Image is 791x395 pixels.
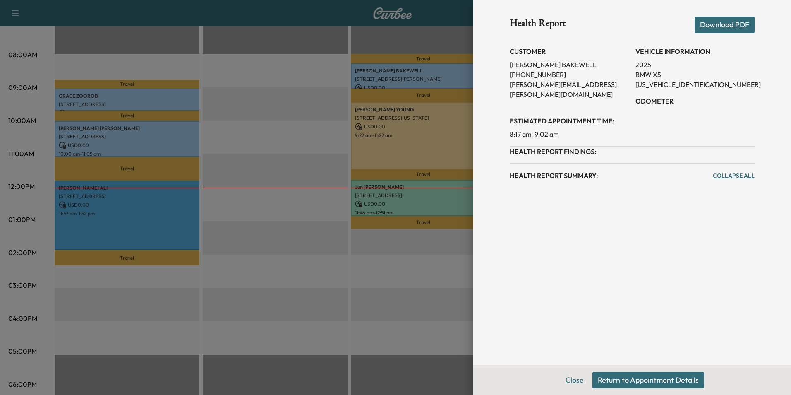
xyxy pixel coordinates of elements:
[695,17,755,33] button: Download PDF
[713,171,755,180] a: Collapse All
[592,372,704,388] button: Return to Appointment Details
[635,70,755,79] p: BMW X5
[510,116,755,126] h3: Estimated Appointment Time:
[635,96,755,106] h3: Odometer
[510,147,755,157] h3: Health Report Findings:
[510,171,755,181] h3: Health Report Summary:
[635,79,755,89] p: [US_VEHICLE_IDENTIFICATION_NUMBER]
[510,60,629,70] p: [PERSON_NAME] BAKEWELL
[510,79,629,99] p: [PERSON_NAME][EMAIL_ADDRESS][PERSON_NAME][DOMAIN_NAME]
[510,18,566,31] h1: Health Report
[510,46,629,56] h3: CUSTOMER
[635,46,755,56] h3: VEHICLE INFORMATION
[560,372,589,388] button: Close
[510,129,755,139] p: 8:17 am - 9:02 am
[635,60,755,70] p: 2025
[510,70,629,79] p: [PHONE_NUMBER]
